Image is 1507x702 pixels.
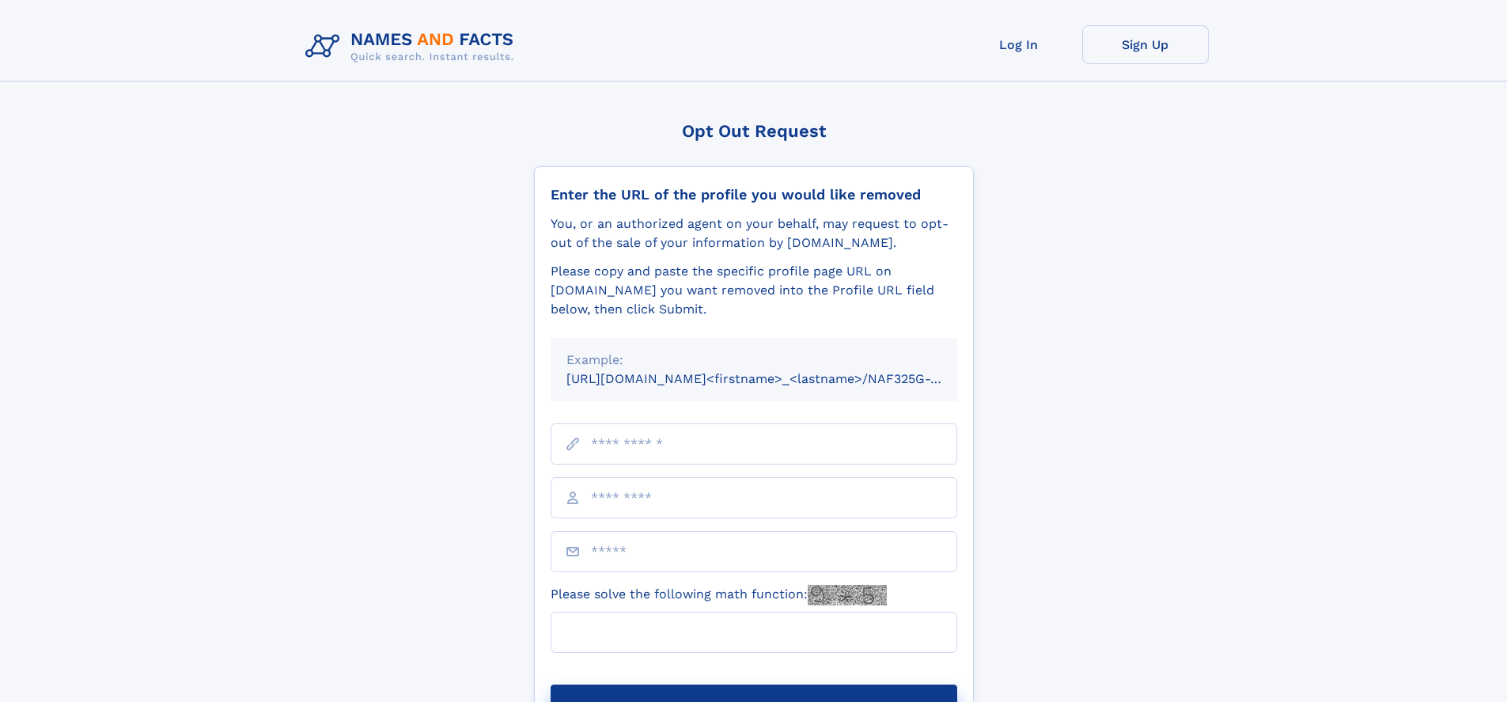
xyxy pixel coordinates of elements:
[1082,25,1209,64] a: Sign Up
[551,262,957,319] div: Please copy and paste the specific profile page URL on [DOMAIN_NAME] you want removed into the Pr...
[956,25,1082,64] a: Log In
[551,585,887,605] label: Please solve the following math function:
[566,351,941,370] div: Example:
[566,371,987,386] small: [URL][DOMAIN_NAME]<firstname>_<lastname>/NAF325G-xxxxxxxx
[551,214,957,252] div: You, or an authorized agent on your behalf, may request to opt-out of the sale of your informatio...
[299,25,527,68] img: Logo Names and Facts
[534,121,974,141] div: Opt Out Request
[551,186,957,203] div: Enter the URL of the profile you would like removed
